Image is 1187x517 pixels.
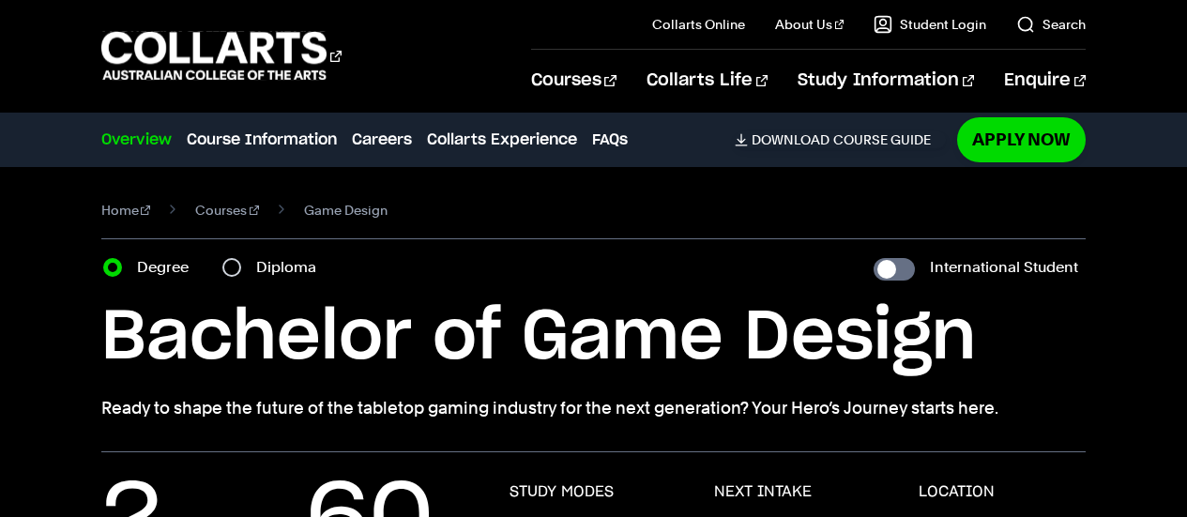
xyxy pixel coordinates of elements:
a: About Us [775,15,845,34]
h3: STUDY MODES [510,482,614,501]
label: International Student [930,254,1078,281]
a: FAQs [592,129,628,151]
div: Go to homepage [101,29,342,83]
a: Home [101,197,151,223]
span: Download [752,131,829,148]
a: Collarts Experience [427,129,577,151]
label: Diploma [256,254,327,281]
a: Apply Now [957,117,1086,161]
a: Search [1016,15,1086,34]
a: Student Login [874,15,986,34]
span: Game Design [304,197,388,223]
a: Study Information [798,50,974,112]
h1: Bachelor of Game Design [101,296,1087,380]
label: Degree [137,254,200,281]
a: Course Information [187,129,337,151]
h3: NEXT INTAKE [714,482,812,501]
a: Collarts Online [652,15,745,34]
a: Enquire [1004,50,1086,112]
h3: LOCATION [919,482,995,501]
a: DownloadCourse Guide [735,131,946,148]
a: Overview [101,129,172,151]
p: Ready to shape the future of the tabletop gaming industry for the next generation? Your Hero’s Jo... [101,395,1087,421]
a: Careers [352,129,412,151]
a: Courses [195,197,259,223]
a: Collarts Life [647,50,768,112]
a: Courses [531,50,616,112]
